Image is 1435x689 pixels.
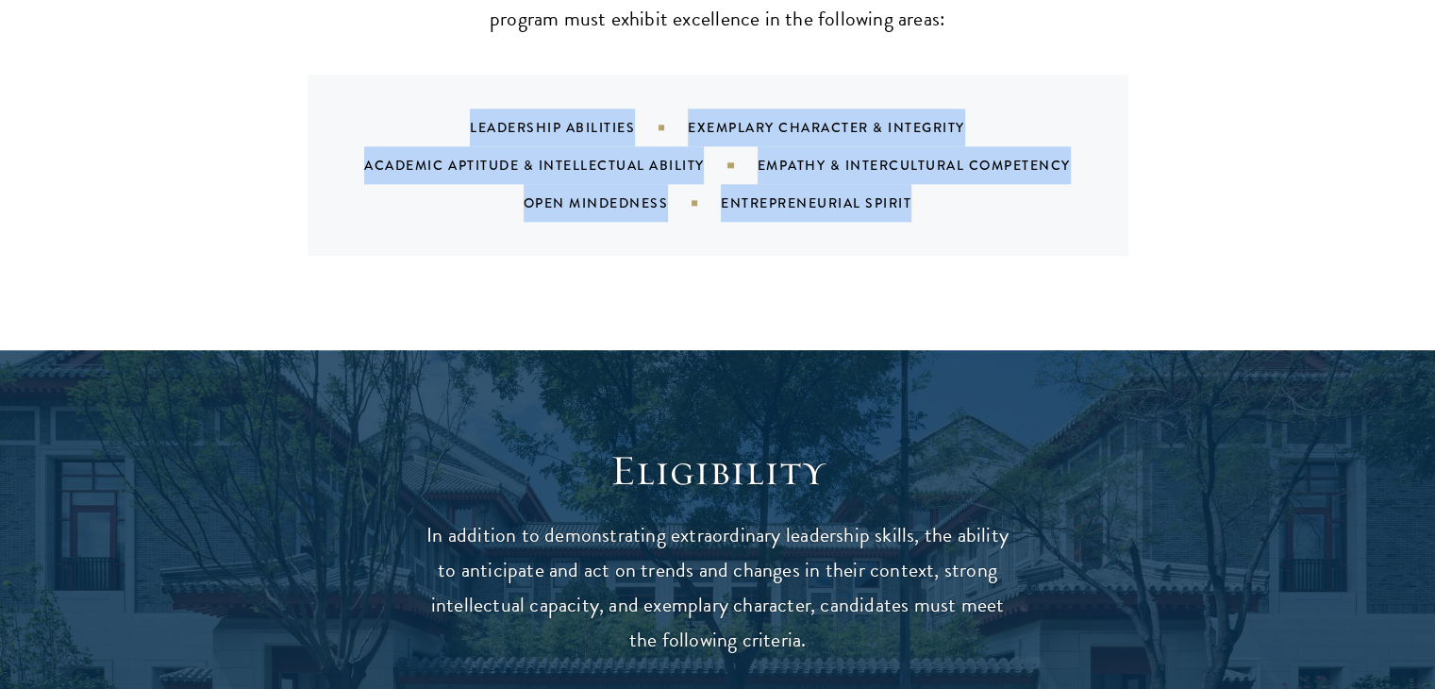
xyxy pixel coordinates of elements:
div: Empathy & Intercultural Competency [758,156,1118,175]
div: Exemplary Character & Integrity [688,118,1012,137]
div: Entrepreneurial Spirit [721,193,959,212]
p: In addition to demonstrating extraordinary leadership skills, the ability to anticipate and act o... [425,518,1010,658]
div: Academic Aptitude & Intellectual Ability [364,156,757,175]
div: Open Mindedness [524,193,722,212]
div: Leadership Abilities [470,118,688,137]
h2: Eligibility [425,445,1010,497]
